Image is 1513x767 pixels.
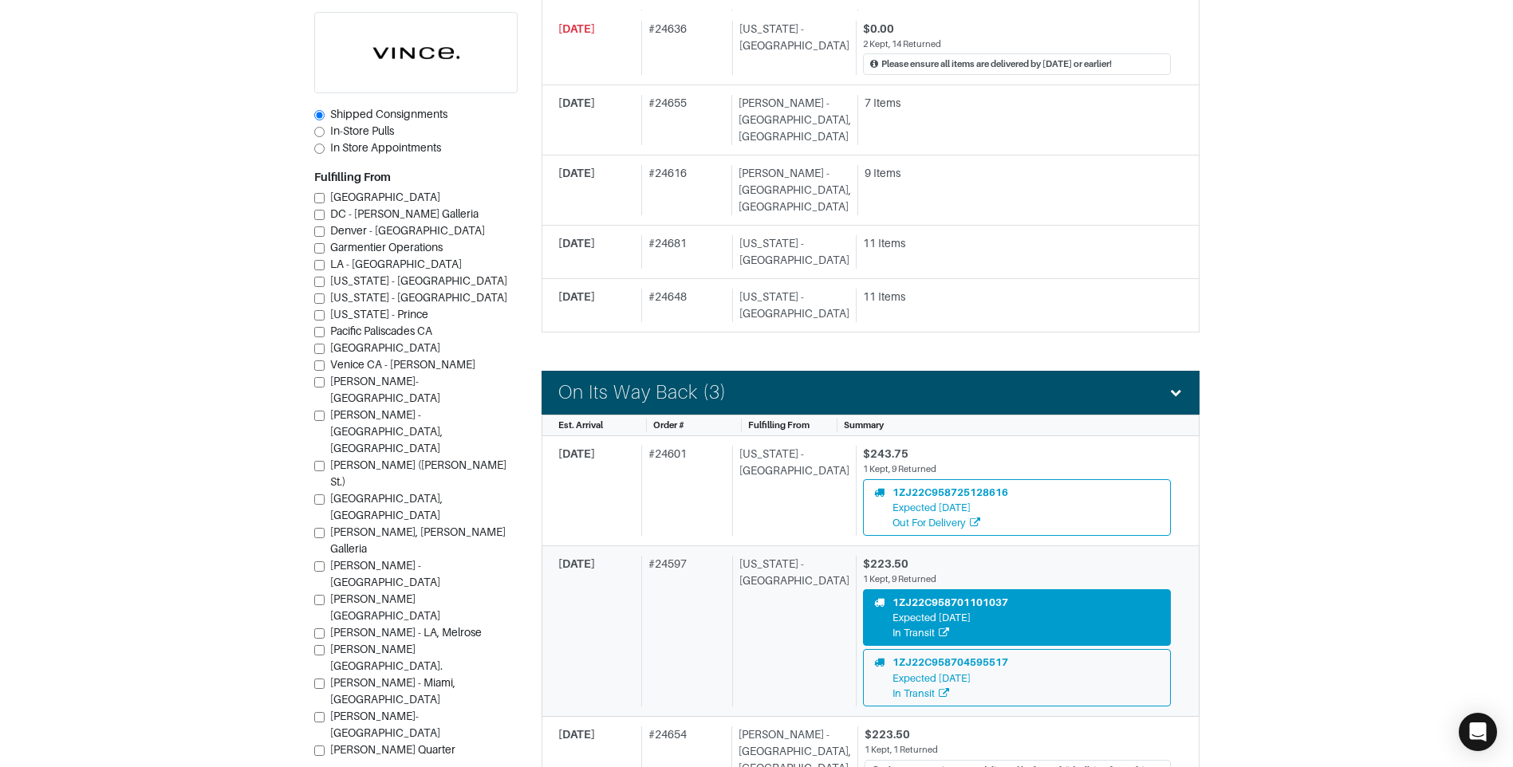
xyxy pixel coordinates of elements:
div: [PERSON_NAME] - [GEOGRAPHIC_DATA], [GEOGRAPHIC_DATA] [731,165,851,215]
div: # 24616 [641,165,725,215]
span: [DATE] [558,237,595,250]
input: [PERSON_NAME]- [GEOGRAPHIC_DATA] [314,712,325,722]
input: [PERSON_NAME] ([PERSON_NAME] St.) [314,461,325,471]
input: [PERSON_NAME]-[GEOGRAPHIC_DATA] [314,377,325,387]
div: [US_STATE] - [GEOGRAPHIC_DATA] [732,21,849,76]
span: [PERSON_NAME] - Miami, [GEOGRAPHIC_DATA] [330,676,455,706]
input: [PERSON_NAME], [PERSON_NAME] Galleria [314,528,325,538]
span: [PERSON_NAME][GEOGRAPHIC_DATA]. [330,643,443,672]
div: 1ZJ22C958725128616 [892,485,1008,500]
input: [PERSON_NAME] - Miami, [GEOGRAPHIC_DATA] [314,678,325,689]
span: [DATE] [558,167,595,179]
span: Denver - [GEOGRAPHIC_DATA] [330,224,485,237]
div: 7 Items [865,95,1171,112]
span: [DATE] [558,447,595,460]
div: [US_STATE] - [GEOGRAPHIC_DATA] [732,289,849,322]
div: # 24601 [641,446,726,536]
div: [US_STATE] - [GEOGRAPHIC_DATA] [732,556,849,706]
div: [US_STATE] - [GEOGRAPHIC_DATA] [732,235,849,269]
div: 11 Items [863,289,1171,305]
div: 1 Kept, 9 Returned [863,462,1171,476]
span: [PERSON_NAME]- [GEOGRAPHIC_DATA] [330,710,440,739]
input: [PERSON_NAME] - [GEOGRAPHIC_DATA], [GEOGRAPHIC_DATA] [314,411,325,421]
div: $243.75 [863,446,1171,462]
div: 9 Items [865,165,1171,182]
div: # 24648 [641,289,726,322]
input: [US_STATE] - [GEOGRAPHIC_DATA] [314,277,325,287]
span: [US_STATE] - [GEOGRAPHIC_DATA] [330,291,507,304]
div: Out For Delivery [892,515,1008,530]
span: [DATE] [558,728,595,741]
div: 1 Kept, 9 Returned [863,572,1171,586]
span: [US_STATE] - Prince [330,308,428,321]
a: 1ZJ22C958704595517Expected [DATE]In Transit [863,649,1171,706]
div: In Transit [892,625,1008,640]
span: Order # [653,420,684,430]
span: Venice CA - [PERSON_NAME] [330,358,475,371]
img: cyAkLTq7csKWtL9WARqkkVaF.png [315,13,517,92]
label: Fulfilling From [314,169,391,186]
span: [PERSON_NAME] - [GEOGRAPHIC_DATA], [GEOGRAPHIC_DATA] [330,408,443,454]
input: [PERSON_NAME][GEOGRAPHIC_DATA] [314,595,325,605]
input: [PERSON_NAME] - [GEOGRAPHIC_DATA] [314,561,325,572]
input: [PERSON_NAME] Quarter [314,745,325,756]
div: # 24681 [641,235,726,269]
div: 1 Kept, 1 Returned [865,743,1171,757]
div: # 24655 [641,95,725,145]
input: Shipped Consignments [314,110,325,120]
span: Pacific Paliscades CA [330,324,432,337]
a: 1ZJ22C958725128616Expected [DATE]Out For Delivery [863,479,1171,537]
div: 1ZJ22C958701101037 [892,595,1008,610]
span: [GEOGRAPHIC_DATA] [330,341,440,354]
input: [GEOGRAPHIC_DATA] [314,344,325,354]
input: [GEOGRAPHIC_DATA], [GEOGRAPHIC_DATA] [314,494,325,505]
span: [DATE] [558,22,595,35]
div: In Transit [892,686,1008,701]
span: [PERSON_NAME] - LA, Melrose [330,626,482,639]
span: [PERSON_NAME] ([PERSON_NAME] St.) [330,458,506,488]
h4: On Its Way Back (3) [558,381,727,404]
div: [PERSON_NAME] - [GEOGRAPHIC_DATA], [GEOGRAPHIC_DATA] [731,95,851,145]
input: Denver - [GEOGRAPHIC_DATA] [314,226,325,237]
input: [PERSON_NAME] - LA, Melrose [314,628,325,639]
div: $223.50 [863,556,1171,572]
div: $0.00 [863,21,1171,37]
span: [PERSON_NAME], [PERSON_NAME] Galleria [330,525,506,555]
div: # 24583 [641,10,725,91]
span: [PERSON_NAME] - [GEOGRAPHIC_DATA] [330,559,440,588]
div: Expected [DATE] [892,610,1008,625]
div: Open Intercom Messenger [1459,713,1497,751]
span: DC - [PERSON_NAME] Galleria [330,207,479,220]
div: Please ensure all items are delivered by [DATE] or earlier! [881,57,1112,71]
div: # 24597 [641,556,726,706]
span: [GEOGRAPHIC_DATA], [GEOGRAPHIC_DATA] [330,492,443,521]
span: Fulfilling From [748,420,810,430]
span: LA - [GEOGRAPHIC_DATA] [330,258,462,270]
input: In-Store Pulls [314,127,325,137]
span: In-Store Pulls [330,124,394,137]
span: Shipped Consignments [330,108,447,120]
div: 2 Kept, 14 Returned [863,37,1171,51]
div: 1ZJ22C958704595517 [892,655,1008,670]
span: [US_STATE] - [GEOGRAPHIC_DATA] [330,274,507,287]
input: LA - [GEOGRAPHIC_DATA] [314,260,325,270]
div: $0.00 [865,10,1171,26]
span: Est. Arrival [558,420,603,430]
span: [DATE] [558,557,595,570]
div: Expected [DATE] [892,671,1008,686]
input: Garmentier Operations [314,243,325,254]
span: [DATE] [558,290,595,303]
span: [PERSON_NAME][GEOGRAPHIC_DATA] [330,592,440,622]
input: Venice CA - [PERSON_NAME] [314,360,325,371]
span: [PERSON_NAME] Quarter [330,743,455,756]
span: [DATE] [558,96,595,109]
input: In Store Appointments [314,144,325,154]
div: Expected [DATE] [892,500,1008,515]
span: In Store Appointments [330,141,441,154]
input: [PERSON_NAME][GEOGRAPHIC_DATA]. [314,645,325,655]
input: [US_STATE] - Prince [314,310,325,321]
div: [US_STATE] - [GEOGRAPHIC_DATA] [732,446,849,536]
div: # 24636 [641,21,726,76]
span: Garmentier Operations [330,241,443,254]
input: Pacific Paliscades CA [314,327,325,337]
